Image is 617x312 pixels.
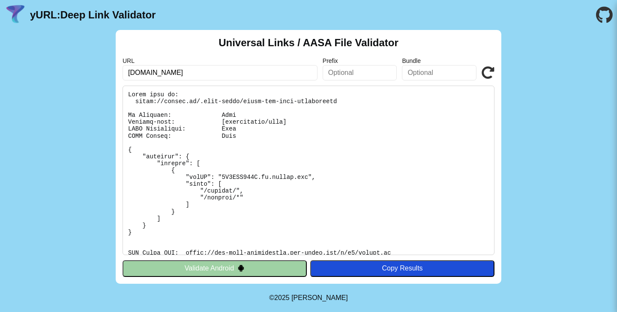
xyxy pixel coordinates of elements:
[219,37,398,49] h2: Universal Links / AASA File Validator
[123,86,494,255] pre: Lorem ipsu do: sitam://consec.ad/.elit-seddo/eiusm-tem-inci-utlaboreetd Ma Aliquaen: Admi Veniamq...
[123,65,317,80] input: Required
[291,294,348,301] a: Michael Ibragimchayev's Personal Site
[269,284,347,312] footer: ©
[323,65,397,80] input: Optional
[4,4,27,26] img: yURL Logo
[237,264,245,272] img: droidIcon.svg
[30,9,156,21] a: yURL:Deep Link Validator
[323,57,397,64] label: Prefix
[402,65,476,80] input: Optional
[123,260,307,276] button: Validate Android
[402,57,476,64] label: Bundle
[123,57,317,64] label: URL
[310,260,494,276] button: Copy Results
[274,294,290,301] span: 2025
[314,264,490,272] div: Copy Results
